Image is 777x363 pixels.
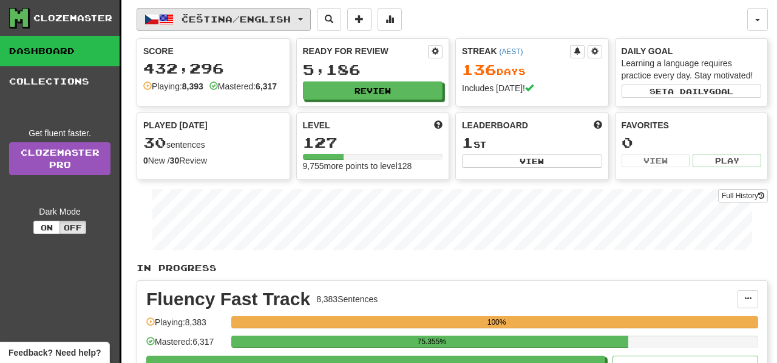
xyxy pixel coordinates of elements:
p: In Progress [137,262,768,274]
div: Includes [DATE]! [462,82,602,94]
div: 0 [622,135,762,150]
div: Daily Goal [622,45,762,57]
a: (AEST) [499,47,523,56]
span: Čeština / English [182,14,291,24]
strong: 30 [170,156,180,165]
button: Review [303,81,443,100]
button: Play [693,154,761,167]
span: Played [DATE] [143,119,208,131]
span: This week in points, UTC [594,119,602,131]
div: Ready for Review [303,45,429,57]
span: 136 [462,61,497,78]
button: Čeština/English [137,8,311,31]
div: Get fluent faster. [9,127,110,139]
button: Full History [718,189,768,202]
div: Score [143,45,283,57]
div: 75.355% [235,336,628,348]
div: 127 [303,135,443,150]
span: 1 [462,134,473,151]
button: On [33,221,60,234]
button: Seta dailygoal [622,85,762,98]
div: Playing: [143,80,203,92]
span: 30 [143,134,166,151]
span: Level [303,119,330,131]
button: Search sentences [317,8,341,31]
button: Add sentence to collection [347,8,372,31]
div: 5,186 [303,62,443,77]
div: Clozemaster [33,12,112,24]
div: New / Review [143,154,283,167]
div: Mastered: 6,317 [146,336,225,356]
strong: 6,317 [256,81,277,91]
div: Playing: 8,383 [146,316,225,336]
span: Open feedback widget [8,347,101,359]
button: View [622,154,690,167]
div: Learning a language requires practice every day. Stay motivated! [622,57,762,81]
div: 100% [235,316,758,328]
span: Score more points to level up [434,119,443,131]
div: Dark Mode [9,206,110,218]
div: Favorites [622,119,762,131]
a: ClozemasterPro [9,142,110,175]
span: Leaderboard [462,119,528,131]
div: Day s [462,62,602,78]
strong: 8,393 [182,81,203,91]
div: Fluency Fast Track [146,290,310,308]
div: st [462,135,602,151]
div: Mastered: [209,80,277,92]
div: 9,755 more points to level 128 [303,160,443,172]
div: Streak [462,45,570,57]
strong: 0 [143,156,148,165]
div: 8,383 Sentences [316,293,378,305]
span: a daily [668,87,709,95]
button: More stats [378,8,402,31]
button: Off [59,221,86,234]
button: View [462,154,602,168]
div: sentences [143,135,283,151]
div: 432,296 [143,61,283,76]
